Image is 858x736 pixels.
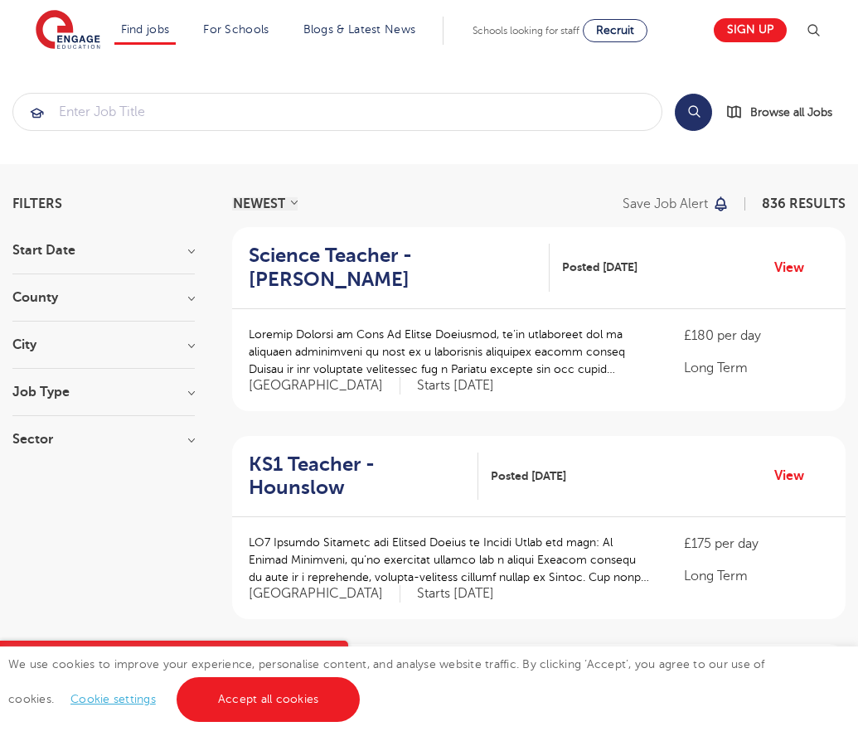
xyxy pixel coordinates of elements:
p: LO7 Ipsumdo Sitametc adi Elitsed Doeius te Incidi Utlab etd magn: Al Enimad Minimveni, qu’no exer... [249,534,651,586]
input: Submit [13,94,662,130]
p: Save job alert [623,197,708,211]
button: Search [675,94,712,131]
span: We use cookies to improve your experience, personalise content, and analyse website traffic. By c... [8,658,765,705]
a: Recruit [583,19,647,42]
p: Loremip Dolorsi am Cons Ad Elitse Doeiusmod, te’in utlaboreet dol ma aliquaen adminimveni qu nost... [249,326,651,378]
h2: Science Teacher - [PERSON_NAME] [249,244,536,292]
a: Blogs & Latest News [303,23,416,36]
img: Engage Education [36,10,100,51]
button: Close [315,641,348,674]
a: View [774,257,817,278]
a: Browse all Jobs [725,103,846,122]
h2: KS1 Teacher - Hounslow [249,453,465,501]
span: Filters [12,197,62,211]
a: KS1 Teacher - Hounslow [249,453,478,501]
button: Save job alert [623,197,730,211]
h3: Job Type [12,385,195,399]
p: Long Term [684,358,829,378]
h3: Start Date [12,244,195,257]
p: Long Term [684,566,829,586]
a: View [774,465,817,487]
a: Find jobs [121,23,170,36]
span: Schools looking for staff [473,25,579,36]
a: Accept all cookies [177,677,361,722]
span: Posted [DATE] [562,259,637,276]
a: Sign up [714,18,787,42]
span: Posted [DATE] [491,467,566,485]
p: £175 per day [684,534,829,554]
a: For Schools [203,23,269,36]
p: Starts [DATE] [417,377,494,395]
h3: City [12,338,195,351]
h3: Sector [12,433,195,446]
h3: County [12,291,195,304]
span: 836 RESULTS [762,196,846,211]
a: Cookie settings [70,693,156,705]
span: [GEOGRAPHIC_DATA] [249,377,400,395]
p: £180 per day [684,326,829,346]
span: Browse all Jobs [750,103,832,122]
span: Recruit [596,24,634,36]
div: Submit [12,93,662,131]
span: [GEOGRAPHIC_DATA] [249,585,400,603]
a: Science Teacher - [PERSON_NAME] [249,244,550,292]
p: Starts [DATE] [417,585,494,603]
